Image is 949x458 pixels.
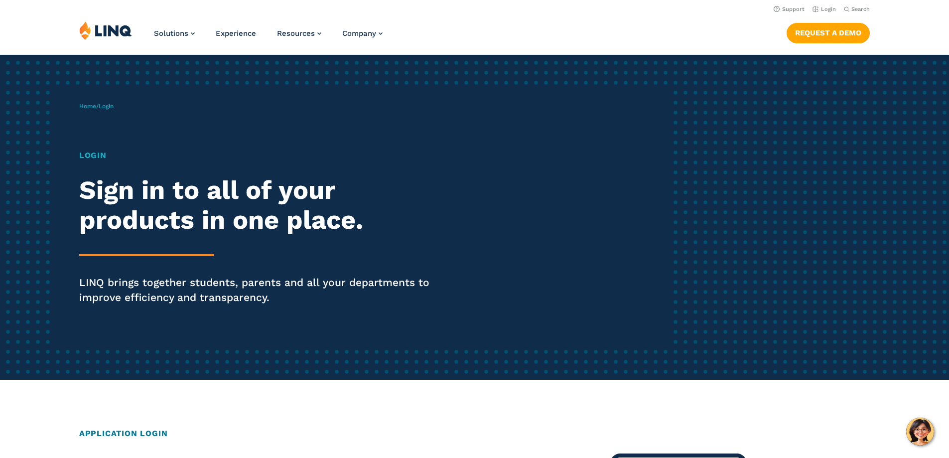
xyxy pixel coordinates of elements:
span: Solutions [154,29,188,38]
a: Support [774,6,805,12]
a: Resources [277,29,321,38]
button: Hello, have a question? Let’s chat. [906,418,934,446]
h2: Sign in to all of your products in one place. [79,175,445,235]
nav: Button Navigation [787,21,870,43]
span: Search [851,6,870,12]
a: Request a Demo [787,23,870,43]
span: / [79,103,114,110]
span: Login [99,103,114,110]
img: LINQ | K‑12 Software [79,21,132,40]
p: LINQ brings together students, parents and all your departments to improve efficiency and transpa... [79,275,445,305]
nav: Primary Navigation [154,21,383,54]
a: Solutions [154,29,195,38]
a: Experience [216,29,256,38]
a: Login [813,6,836,12]
h2: Application Login [79,428,870,440]
a: Company [342,29,383,38]
button: Open Search Bar [844,5,870,13]
span: Company [342,29,376,38]
a: Home [79,103,96,110]
span: Resources [277,29,315,38]
h1: Login [79,150,445,161]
